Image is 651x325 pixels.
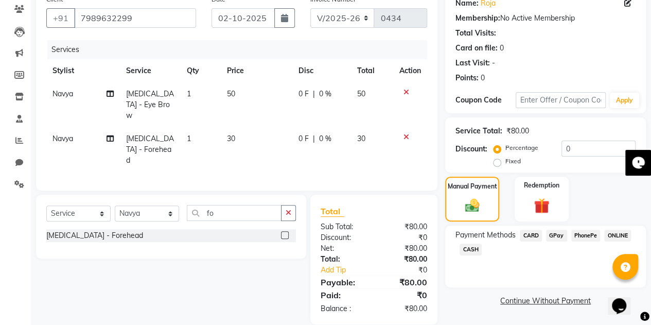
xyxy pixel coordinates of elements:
div: Last Visit: [455,58,490,69]
span: 50 [357,89,365,98]
div: Membership: [455,13,500,24]
div: ₹0 [374,289,435,301]
div: Total: [313,254,374,265]
div: - [492,58,495,69]
input: Search by Name/Mobile/Email/Code [74,8,196,28]
div: Balance : [313,303,374,314]
span: ONLINE [604,230,631,242]
span: 30 [357,134,365,143]
span: GPay [546,230,567,242]
th: Disc [292,59,351,82]
label: Redemption [524,181,559,190]
th: Action [393,59,427,82]
span: [MEDICAL_DATA] - Eye Brow [126,89,174,120]
span: 30 [227,134,235,143]
div: ₹80.00 [506,126,529,136]
th: Service [120,59,180,82]
div: Service Total: [455,126,502,136]
input: Enter Offer / Coupon Code [516,92,606,108]
div: ₹0 [384,265,435,276]
span: | [313,89,315,99]
span: CASH [460,244,482,255]
div: Coupon Code [455,95,516,106]
span: 1 [187,134,191,143]
span: PhonePe [571,230,601,242]
a: Continue Without Payment [447,296,644,306]
input: Search or Scan [187,205,281,221]
button: Apply [610,93,639,108]
div: [MEDICAL_DATA] - Forehead [46,230,143,241]
div: Points: [455,73,479,83]
div: ₹80.00 [374,276,435,288]
div: 0 [481,73,485,83]
div: Payable: [313,276,374,288]
div: ₹80.00 [374,254,435,265]
span: CARD [520,230,542,242]
th: Stylist [46,59,120,82]
div: Total Visits: [455,28,496,39]
div: Discount: [455,144,487,155]
th: Qty [181,59,221,82]
div: ₹80.00 [374,243,435,254]
a: Add Tip [313,265,384,276]
div: ₹80.00 [374,221,435,232]
span: [MEDICAL_DATA] - Forehead [126,134,174,165]
div: Discount: [313,232,374,243]
span: 0 % [319,89,331,99]
th: Price [221,59,292,82]
label: Fixed [505,157,521,166]
span: 0 % [319,133,331,144]
span: 50 [227,89,235,98]
span: Total [321,206,344,217]
th: Total [351,59,393,82]
div: Sub Total: [313,221,374,232]
div: Card on file: [455,43,498,54]
div: ₹0 [374,232,435,243]
span: | [313,133,315,144]
div: No Active Membership [455,13,636,24]
span: Navya [52,89,73,98]
div: Paid: [313,289,374,301]
span: 0 F [298,89,309,99]
div: Services [47,40,435,59]
span: 0 F [298,133,309,144]
label: Percentage [505,143,538,152]
img: _gift.svg [529,196,554,215]
span: 1 [187,89,191,98]
img: _cash.svg [461,197,484,214]
label: Manual Payment [448,182,497,191]
button: +91 [46,8,75,28]
span: Payment Methods [455,230,516,241]
div: 0 [500,43,504,54]
div: Net: [313,243,374,254]
span: Navya [52,134,73,143]
div: ₹80.00 [374,303,435,314]
iframe: chat widget [608,284,641,315]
